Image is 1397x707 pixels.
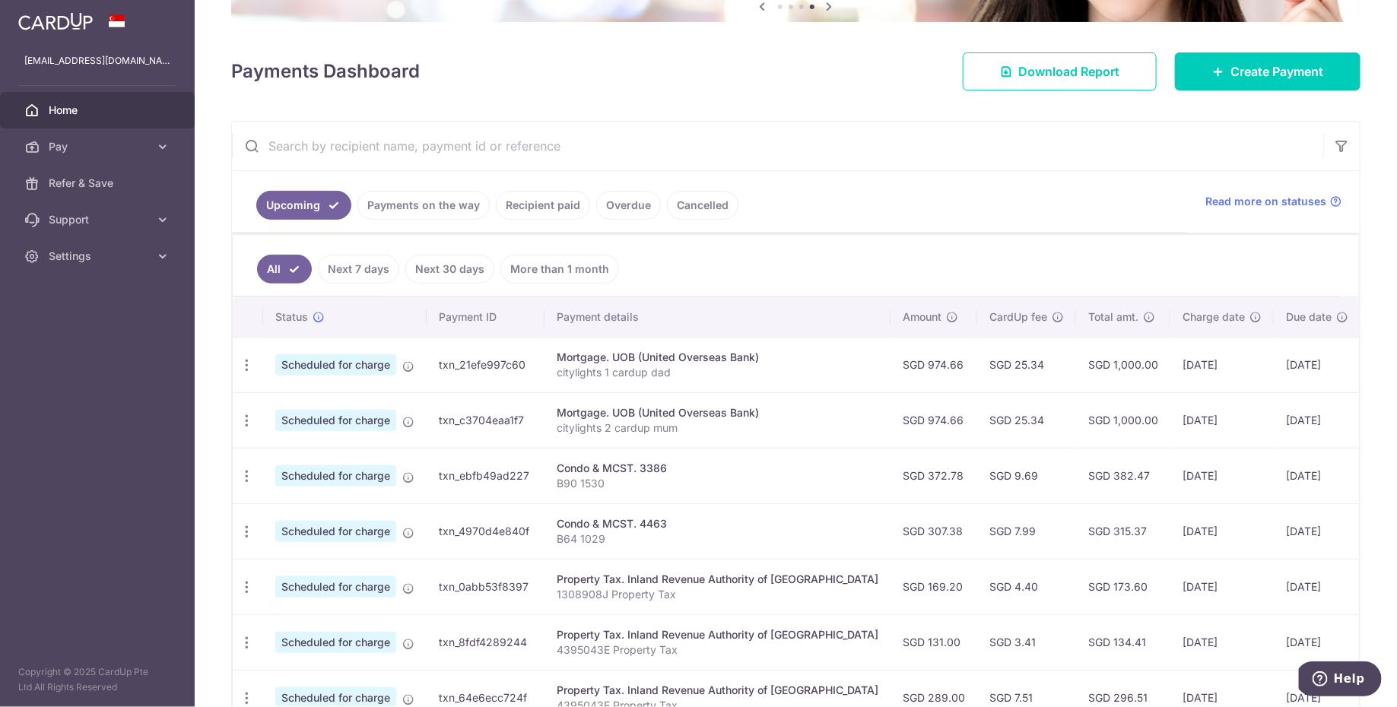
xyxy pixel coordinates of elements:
div: Condo & MCST. 4463 [557,516,878,531]
td: SGD 974.66 [891,392,977,448]
span: Support [49,212,149,227]
td: [DATE] [1274,614,1360,670]
span: Download Report [1018,62,1119,81]
div: Mortgage. UOB (United Overseas Bank) [557,405,878,420]
span: Scheduled for charge [275,354,396,376]
p: 4395043E Property Tax [557,642,878,658]
span: Read more on statuses [1205,194,1326,209]
td: [DATE] [1274,503,1360,559]
td: [DATE] [1170,559,1274,614]
span: Scheduled for charge [275,465,396,487]
td: [DATE] [1170,448,1274,503]
a: Payments on the way [357,191,490,220]
td: [DATE] [1274,337,1360,392]
div: Mortgage. UOB (United Overseas Bank) [557,350,878,365]
p: 1308908J Property Tax [557,587,878,602]
div: Property Tax. Inland Revenue Authority of [GEOGRAPHIC_DATA] [557,683,878,698]
a: Download Report [963,52,1157,90]
a: Next 30 days [405,255,494,284]
td: SGD 7.99 [977,503,1076,559]
p: B64 1029 [557,531,878,547]
th: Payment ID [427,297,545,337]
td: SGD 974.66 [891,337,977,392]
td: txn_4970d4e840f [427,503,545,559]
span: Refer & Save [49,176,149,191]
th: Payment details [545,297,891,337]
a: Overdue [596,191,661,220]
span: Pay [49,139,149,154]
td: SGD 169.20 [891,559,977,614]
span: Scheduled for charge [275,521,396,542]
td: SGD 4.40 [977,559,1076,614]
td: [DATE] [1274,559,1360,614]
a: All [257,255,312,284]
p: citylights 2 cardup mum [557,420,878,436]
td: [DATE] [1274,448,1360,503]
td: SGD 1,000.00 [1076,337,1170,392]
span: Total amt. [1088,309,1138,325]
span: Scheduled for charge [275,632,396,653]
td: [DATE] [1170,337,1274,392]
td: SGD 1,000.00 [1076,392,1170,448]
a: More than 1 month [500,255,619,284]
span: Charge date [1183,309,1245,325]
h4: Payments Dashboard [231,58,420,85]
span: Scheduled for charge [275,576,396,598]
td: [DATE] [1274,392,1360,448]
td: txn_ebfb49ad227 [427,448,545,503]
td: SGD 3.41 [977,614,1076,670]
p: B90 1530 [557,476,878,491]
td: SGD 131.00 [891,614,977,670]
a: Create Payment [1175,52,1360,90]
input: Search by recipient name, payment id or reference [232,122,1323,170]
div: Property Tax. Inland Revenue Authority of [GEOGRAPHIC_DATA] [557,627,878,642]
a: Upcoming [256,191,351,220]
td: txn_c3704eaa1f7 [427,392,545,448]
span: Scheduled for charge [275,410,396,431]
td: SGD 173.60 [1076,559,1170,614]
span: Status [275,309,308,325]
td: [DATE] [1170,614,1274,670]
td: SGD 315.37 [1076,503,1170,559]
a: Cancelled [667,191,738,220]
td: SGD 382.47 [1076,448,1170,503]
p: citylights 1 cardup dad [557,365,878,380]
span: Amount [903,309,941,325]
td: [DATE] [1170,503,1274,559]
td: SGD 25.34 [977,337,1076,392]
td: txn_21efe997c60 [427,337,545,392]
a: Read more on statuses [1205,194,1341,209]
td: SGD 134.41 [1076,614,1170,670]
img: CardUp [18,12,93,30]
p: [EMAIL_ADDRESS][DOMAIN_NAME] [24,53,170,68]
td: SGD 372.78 [891,448,977,503]
iframe: Opens a widget where you can find more information [1299,661,1382,699]
span: CardUp fee [989,309,1047,325]
span: Settings [49,249,149,264]
div: Property Tax. Inland Revenue Authority of [GEOGRAPHIC_DATA] [557,572,878,587]
a: Recipient paid [496,191,590,220]
td: SGD 307.38 [891,503,977,559]
span: Home [49,103,149,118]
td: [DATE] [1170,392,1274,448]
span: Due date [1286,309,1332,325]
td: txn_0abb53f8397 [427,559,545,614]
td: txn_8fdf4289244 [427,614,545,670]
a: Next 7 days [318,255,399,284]
td: SGD 9.69 [977,448,1076,503]
div: Condo & MCST. 3386 [557,461,878,476]
span: Create Payment [1230,62,1323,81]
td: SGD 25.34 [977,392,1076,448]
